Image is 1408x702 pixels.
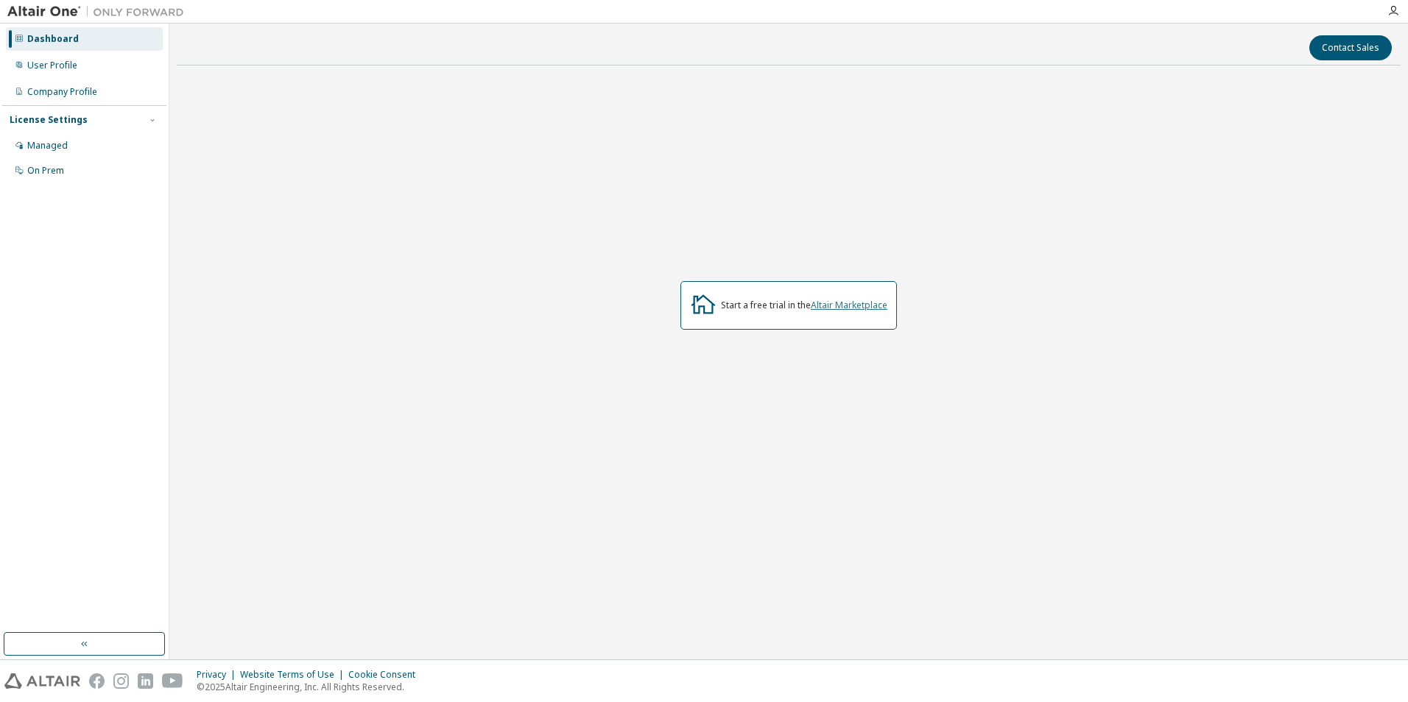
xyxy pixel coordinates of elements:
div: Website Terms of Use [240,669,348,681]
div: Cookie Consent [348,669,424,681]
img: instagram.svg [113,673,129,689]
div: Dashboard [27,33,79,45]
img: Altair One [7,4,191,19]
div: User Profile [27,60,77,71]
img: altair_logo.svg [4,673,80,689]
div: Managed [27,140,68,152]
div: License Settings [10,114,88,126]
button: Contact Sales [1309,35,1392,60]
div: On Prem [27,165,64,177]
img: youtube.svg [162,673,183,689]
div: Privacy [197,669,240,681]
div: Start a free trial in the [721,299,887,311]
p: © 2025 Altair Engineering, Inc. All Rights Reserved. [197,681,424,693]
img: linkedin.svg [138,673,153,689]
div: Company Profile [27,86,97,98]
img: facebook.svg [89,673,105,689]
a: Altair Marketplace [811,299,887,311]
